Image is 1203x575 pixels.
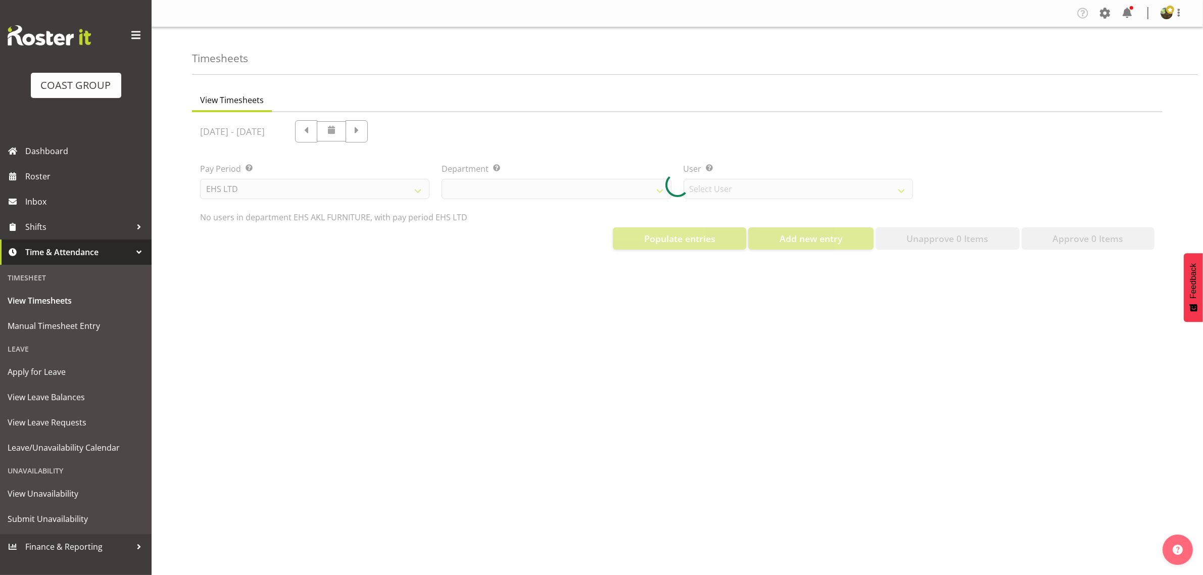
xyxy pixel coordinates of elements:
[8,511,144,526] span: Submit Unavailability
[41,78,111,93] div: COAST GROUP
[25,143,147,159] span: Dashboard
[25,194,147,209] span: Inbox
[1189,263,1198,299] span: Feedback
[8,440,144,455] span: Leave/Unavailability Calendar
[3,339,149,359] div: Leave
[25,245,131,260] span: Time & Attendance
[8,293,144,308] span: View Timesheets
[3,359,149,385] a: Apply for Leave
[3,385,149,410] a: View Leave Balances
[3,267,149,288] div: Timesheet
[8,318,144,333] span: Manual Timesheet Entry
[3,460,149,481] div: Unavailability
[3,435,149,460] a: Leave/Unavailability Calendar
[200,94,264,106] span: View Timesheets
[3,481,149,506] a: View Unavailability
[8,486,144,501] span: View Unavailability
[8,364,144,379] span: Apply for Leave
[8,415,144,430] span: View Leave Requests
[25,169,147,184] span: Roster
[8,25,91,45] img: Rosterit website logo
[8,390,144,405] span: View Leave Balances
[1161,7,1173,19] img: filipo-iupelid4dee51ae661687a442d92e36fb44151.png
[3,410,149,435] a: View Leave Requests
[1173,545,1183,555] img: help-xxl-2.png
[3,313,149,339] a: Manual Timesheet Entry
[25,219,131,234] span: Shifts
[192,53,248,64] h4: Timesheets
[3,506,149,532] a: Submit Unavailability
[3,288,149,313] a: View Timesheets
[25,539,131,554] span: Finance & Reporting
[1184,253,1203,322] button: Feedback - Show survey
